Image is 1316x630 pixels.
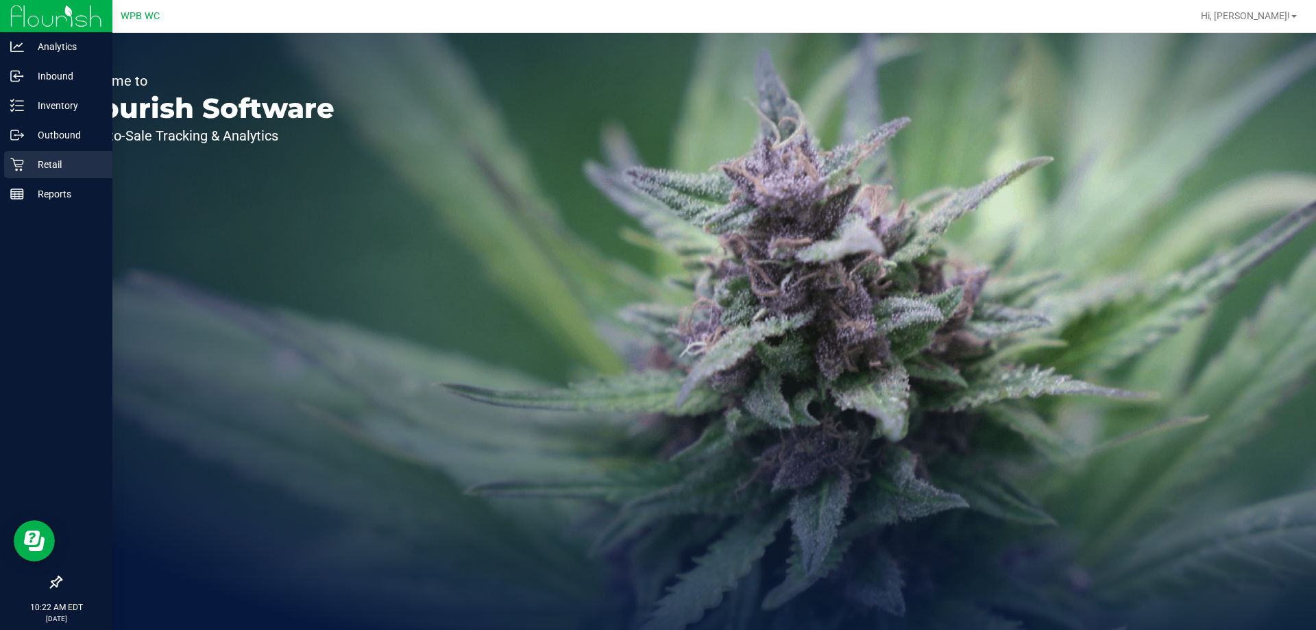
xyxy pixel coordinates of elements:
[10,40,24,53] inline-svg: Analytics
[6,614,106,624] p: [DATE]
[24,68,106,84] p: Inbound
[10,99,24,112] inline-svg: Inventory
[74,95,334,122] p: Flourish Software
[24,186,106,202] p: Reports
[24,38,106,55] p: Analytics
[1201,10,1290,21] span: Hi, [PERSON_NAME]!
[10,128,24,142] inline-svg: Outbound
[6,601,106,614] p: 10:22 AM EDT
[10,187,24,201] inline-svg: Reports
[24,156,106,173] p: Retail
[121,10,160,22] span: WPB WC
[74,74,334,88] p: Welcome to
[24,127,106,143] p: Outbound
[10,69,24,83] inline-svg: Inbound
[10,158,24,171] inline-svg: Retail
[24,97,106,114] p: Inventory
[14,520,55,561] iframe: Resource center
[74,129,334,143] p: Seed-to-Sale Tracking & Analytics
